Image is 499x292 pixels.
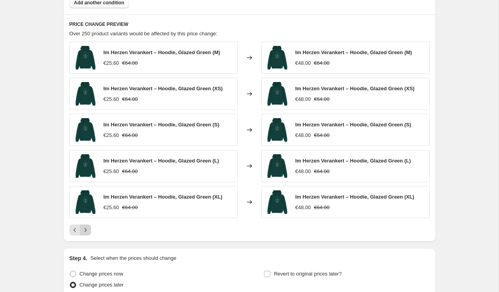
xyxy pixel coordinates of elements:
div: €48.00 [295,168,311,175]
strike: €64.00 [314,131,330,139]
img: Im-Herzen-verankert-Hoodie-Unisex-Glazed-Green_21U144_80x.png [74,118,97,142]
img: Im-Herzen-verankert-Hoodie-Unisex-Glazed-Green_21U144_80x.png [74,154,97,178]
div: €25.60 [104,168,119,175]
img: Im-Herzen-verankert-Hoodie-Unisex-Glazed-Green_21U144_80x.png [266,154,289,178]
img: Im-Herzen-verankert-Hoodie-Unisex-Glazed-Green_21U144_80x.png [266,46,289,69]
button: Next [80,224,91,235]
span: Revert to original prices later? [274,271,342,277]
img: Im-Herzen-verankert-Hoodie-Unisex-Glazed-Green_21U144_80x.png [266,118,289,142]
img: Im-Herzen-verankert-Hoodie-Unisex-Glazed-Green_21U144_80x.png [74,190,97,214]
div: €48.00 [295,95,311,103]
strike: €64.00 [122,204,138,212]
div: €48.00 [295,131,311,139]
strike: €64.00 [122,131,138,139]
h2: Step 4. [69,254,87,262]
span: Im Herzen Verankert – Hoodie, Glazed Green (S) [104,122,219,128]
div: €25.60 [104,95,119,103]
span: Im Herzen Verankert – Hoodie, Glazed Green (S) [295,122,411,128]
span: Change prices later [80,282,124,288]
div: €48.00 [295,204,311,212]
span: Im Herzen Verankert – Hoodie, Glazed Green (XL) [295,194,414,200]
strike: €64.00 [314,59,330,67]
h6: PRICE CHANGE PREVIEW [69,21,430,27]
strike: €64.00 [314,204,330,212]
img: Im-Herzen-verankert-Hoodie-Unisex-Glazed-Green_21U144_80x.png [74,46,97,69]
strike: €64.00 [122,95,138,103]
div: €25.60 [104,59,119,67]
strike: €64.00 [122,168,138,175]
span: Im Herzen Verankert – Hoodie, Glazed Green (M) [295,49,412,55]
span: Im Herzen Verankert – Hoodie, Glazed Green (M) [104,49,220,55]
span: Im Herzen Verankert – Hoodie, Glazed Green (XS) [295,86,415,91]
span: Im Herzen Verankert – Hoodie, Glazed Green (L) [295,158,411,164]
span: Im Herzen Verankert – Hoodie, Glazed Green (XL) [104,194,222,200]
span: Over 250 product variants would be affected by this price change: [69,31,218,36]
span: Change prices now [80,271,123,277]
strike: €64.00 [314,95,330,103]
img: Im-Herzen-verankert-Hoodie-Unisex-Glazed-Green_21U144_80x.png [74,82,97,106]
div: €25.60 [104,204,119,212]
span: Im Herzen Verankert – Hoodie, Glazed Green (L) [104,158,219,164]
div: €48.00 [295,59,311,67]
div: €25.60 [104,131,119,139]
button: Previous [69,224,80,235]
nav: Pagination [69,224,91,235]
p: Select when the prices should change [90,254,176,262]
span: Im Herzen Verankert – Hoodie, Glazed Green (XS) [104,86,223,91]
img: Im-Herzen-verankert-Hoodie-Unisex-Glazed-Green_21U144_80x.png [266,190,289,214]
strike: €64.00 [314,168,330,175]
img: Im-Herzen-verankert-Hoodie-Unisex-Glazed-Green_21U144_80x.png [266,82,289,106]
strike: €64.00 [122,59,138,67]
